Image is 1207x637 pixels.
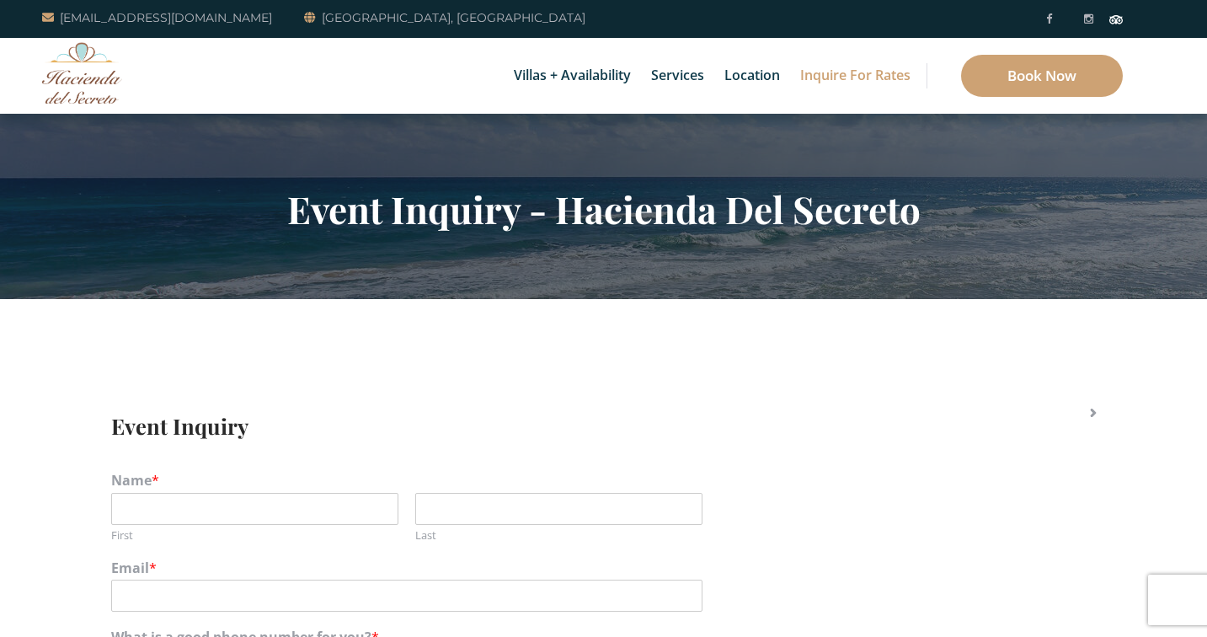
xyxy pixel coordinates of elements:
a: [EMAIL_ADDRESS][DOMAIN_NAME] [42,8,272,28]
label: Name [111,472,1097,490]
img: Tripadvisor_logomark.svg [1109,15,1123,24]
label: Email [111,559,1097,577]
a: Inquire for Rates [792,38,919,114]
label: Last [415,528,702,543]
h2: Event Inquiry - Hacienda Del Secreto [111,187,1097,231]
a: [GEOGRAPHIC_DATA], [GEOGRAPHIC_DATA] [304,8,585,28]
a: Location [716,38,788,114]
a: Book Now [961,55,1123,97]
a: Villas + Availability [505,38,639,114]
a: Services [643,38,713,114]
label: First [111,528,398,543]
h2: Event Inquiry [111,409,1097,443]
img: Awesome Logo [42,42,122,104]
